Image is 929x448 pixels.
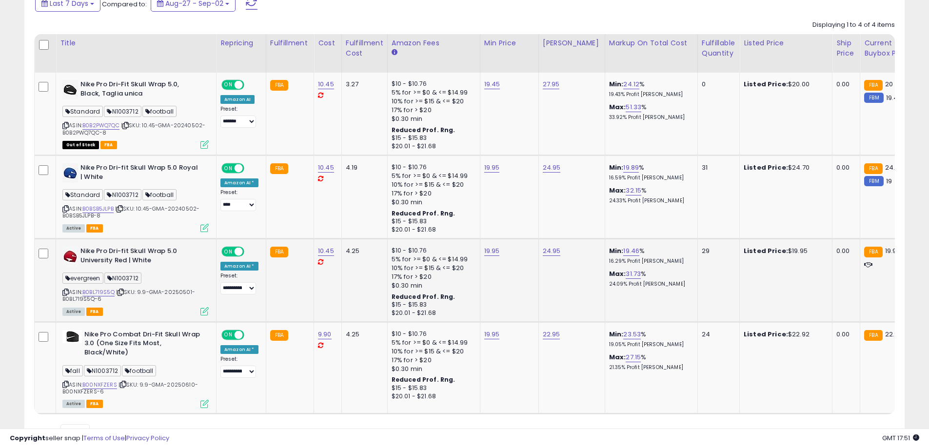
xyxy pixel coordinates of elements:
div: 0.00 [836,80,852,89]
div: Fulfillment Cost [346,38,383,58]
div: Cost [318,38,337,48]
div: $20.01 - $21.68 [392,226,473,234]
span: ON [222,81,235,89]
span: OFF [243,81,258,89]
span: | SKU: 9.9-GMA-20250610-B00NXFZERS-6 [62,381,198,395]
div: $20.01 - $21.68 [392,309,473,317]
div: 3.27 [346,80,380,89]
span: Standard [62,106,103,117]
div: 29 [702,247,732,255]
div: 24 [702,330,732,339]
div: $0.30 min [392,365,473,373]
div: $10 - $10.76 [392,80,473,88]
b: Nike Pro Dri-fit Skull Wrap 5.0 University Red | White [80,247,199,267]
small: FBA [270,80,288,91]
div: $19.95 [744,247,825,255]
span: evergreen [62,273,103,284]
span: FBA [86,224,103,233]
b: Max: [609,269,626,278]
div: Ship Price [836,38,856,58]
small: Amazon Fees. [392,48,397,57]
a: B00NXFZERS [82,381,117,389]
div: 17% for > $20 [392,106,473,115]
div: Current Buybox Price [864,38,914,58]
a: 22.95 [543,330,560,339]
b: Max: [609,186,626,195]
span: | SKU: 10.45-GMA-20240502-B0B2PWQ7QC-8 [62,121,205,136]
span: OFF [243,164,258,173]
div: Fulfillable Quantity [702,38,735,58]
div: ASIN: [62,163,209,231]
span: 24.7 [885,163,899,172]
div: ASIN: [62,330,209,407]
div: 5% for >= $0 & <= $14.99 [392,338,473,347]
div: $20.01 - $21.68 [392,142,473,151]
b: Nike Pro Combat Dri-Fit Skull Wrap 3.0 (One Size Fits Most, Black/White) [84,330,203,360]
div: 5% for >= $0 & <= $14.99 [392,88,473,97]
img: 313H2KKl80L._SL40_.jpg [62,247,78,266]
span: 19.95 [885,246,901,255]
p: 21.35% Profit [PERSON_NAME] [609,364,690,371]
div: % [609,163,690,181]
b: Nike Pro Dri-fit Skull Wrap 5.0 Royal | White [80,163,199,184]
div: % [609,247,690,265]
div: Amazon Fees [392,38,476,48]
span: All listings currently available for purchase on Amazon [62,224,85,233]
div: 4.25 [346,247,380,255]
div: $15 - $15.83 [392,134,473,142]
div: ASIN: [62,80,209,148]
p: 16.29% Profit [PERSON_NAME] [609,258,690,265]
small: FBM [864,93,883,103]
span: All listings currently available for purchase on Amazon [62,308,85,316]
p: 19.05% Profit [PERSON_NAME] [609,341,690,348]
span: | SKU: 10.45-GMA-20240502-B0BSB5JLPB-8 [62,205,199,219]
div: % [609,330,690,348]
th: The percentage added to the cost of goods (COGS) that forms the calculator for Min & Max prices. [605,34,697,73]
a: 19.95 [484,246,500,256]
div: 10% for >= $15 & <= $20 [392,264,473,273]
a: 23.53 [623,330,641,339]
div: ASIN: [62,247,209,314]
div: Repricing [220,38,262,48]
div: 31 [702,163,732,172]
div: $15 - $15.83 [392,301,473,309]
b: Min: [609,163,624,172]
div: 0.00 [836,247,852,255]
div: Displaying 1 to 4 of 4 items [812,20,895,30]
div: Min Price [484,38,534,48]
div: Listed Price [744,38,828,48]
a: B0B2PWQ7QC [82,121,119,130]
small: FBA [270,163,288,174]
a: 10.45 [318,79,334,89]
small: FBA [864,163,882,174]
p: 24.33% Profit [PERSON_NAME] [609,197,690,204]
span: OFF [243,248,258,256]
div: $24.70 [744,163,825,172]
span: 19.49 [886,93,902,102]
div: Amazon AI * [220,262,258,271]
a: 19.45 [484,79,500,89]
strong: Copyright [10,433,45,443]
img: 41GuXCmXDJL._SL40_.jpg [62,330,82,343]
div: 5% for >= $0 & <= $14.99 [392,172,473,180]
div: 17% for > $20 [392,189,473,198]
div: $15 - $15.83 [392,217,473,226]
span: N1003712 [104,273,141,284]
b: Min: [609,330,624,339]
a: 32.15 [626,186,641,195]
div: % [609,80,690,98]
a: 19.95 [484,163,500,173]
span: FBA [86,400,103,408]
span: 19 [886,176,892,186]
b: Max: [609,352,626,362]
span: football [142,189,177,200]
div: Fulfillment [270,38,310,48]
div: seller snap | | [10,434,169,443]
span: ON [222,331,235,339]
div: $10 - $10.76 [392,330,473,338]
span: ON [222,248,235,256]
div: Markup on Total Cost [609,38,693,48]
div: % [609,353,690,371]
p: 24.09% Profit [PERSON_NAME] [609,281,690,288]
div: 10% for >= $15 & <= $20 [392,347,473,356]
